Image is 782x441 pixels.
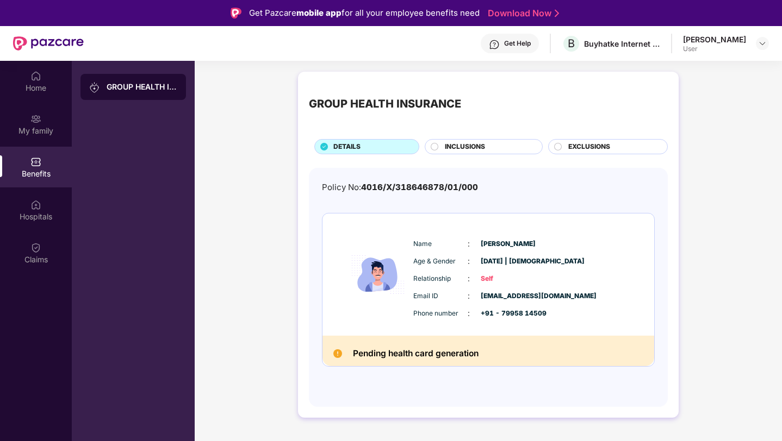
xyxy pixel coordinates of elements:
[504,39,531,48] div: Get Help
[445,142,485,152] span: INCLUSIONS
[309,96,461,112] div: GROUP HEALTH INSURANCE
[107,81,177,92] div: GROUP HEALTH INSURANCE
[468,255,470,267] span: :
[683,34,746,45] div: [PERSON_NAME]
[555,8,559,19] img: Stroke
[13,36,84,51] img: New Pazcare Logo
[758,39,767,48] img: svg+xml;base64,PHN2ZyBpZD0iRHJvcGRvd24tMzJ4MzIiIHhtbG5zPSJodHRwOi8vd3d3LnczLm9yZy8yMDAwL3N2ZyIgd2...
[413,239,468,249] span: Name
[30,199,41,210] img: svg+xml;base64,PHN2ZyBpZD0iSG9zcGl0YWxzIiB4bWxucz0iaHR0cDovL3d3dy53My5vcmcvMjAwMC9zdmciIHdpZHRoPS...
[249,7,480,20] div: Get Pazcare for all your employee benefits need
[30,242,41,253] img: svg+xml;base64,PHN2ZyBpZD0iQ2xhaW0iIHhtbG5zPSJodHRwOi8vd3d3LnczLm9yZy8yMDAwL3N2ZyIgd2lkdGg9IjIwIi...
[468,238,470,250] span: :
[353,346,479,361] h2: Pending health card generation
[413,308,468,319] span: Phone number
[361,182,478,192] span: 4016/X/318646878/01/000
[413,274,468,284] span: Relationship
[488,8,556,19] a: Download Now
[345,228,411,322] img: icon
[296,8,342,18] strong: mobile app
[468,290,470,302] span: :
[481,308,535,319] span: +91 - 79958 14509
[30,114,41,124] img: svg+xml;base64,PHN2ZyB3aWR0aD0iMjAiIGhlaWdodD0iMjAiIHZpZXdCb3g9IjAgMCAyMCAyMCIgZmlsbD0ibm9uZSIgeG...
[231,8,241,18] img: Logo
[413,256,468,267] span: Age & Gender
[30,156,41,167] img: svg+xml;base64,PHN2ZyBpZD0iQmVuZWZpdHMiIHhtbG5zPSJodHRwOi8vd3d3LnczLm9yZy8yMDAwL3N2ZyIgd2lkdGg9Ij...
[322,181,478,194] div: Policy No:
[481,274,535,284] span: Self
[489,39,500,50] img: svg+xml;base64,PHN2ZyBpZD0iSGVscC0zMngzMiIgeG1sbnM9Imh0dHA6Ly93d3cudzMub3JnLzIwMDAvc3ZnIiB3aWR0aD...
[584,39,660,49] div: Buyhatke Internet Pvt Ltd
[568,142,610,152] span: EXCLUSIONS
[683,45,746,53] div: User
[468,307,470,319] span: :
[333,142,361,152] span: DETAILS
[333,349,342,358] img: Pending
[568,37,575,50] span: B
[89,82,100,93] img: svg+xml;base64,PHN2ZyB3aWR0aD0iMjAiIGhlaWdodD0iMjAiIHZpZXdCb3g9IjAgMCAyMCAyMCIgZmlsbD0ibm9uZSIgeG...
[481,291,535,301] span: [EMAIL_ADDRESS][DOMAIN_NAME]
[30,71,41,81] img: svg+xml;base64,PHN2ZyBpZD0iSG9tZSIgeG1sbnM9Imh0dHA6Ly93d3cudzMub3JnLzIwMDAvc3ZnIiB3aWR0aD0iMjAiIG...
[481,239,535,249] span: [PERSON_NAME]
[468,273,470,285] span: :
[413,291,468,301] span: Email ID
[481,256,535,267] span: [DATE] | [DEMOGRAPHIC_DATA]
